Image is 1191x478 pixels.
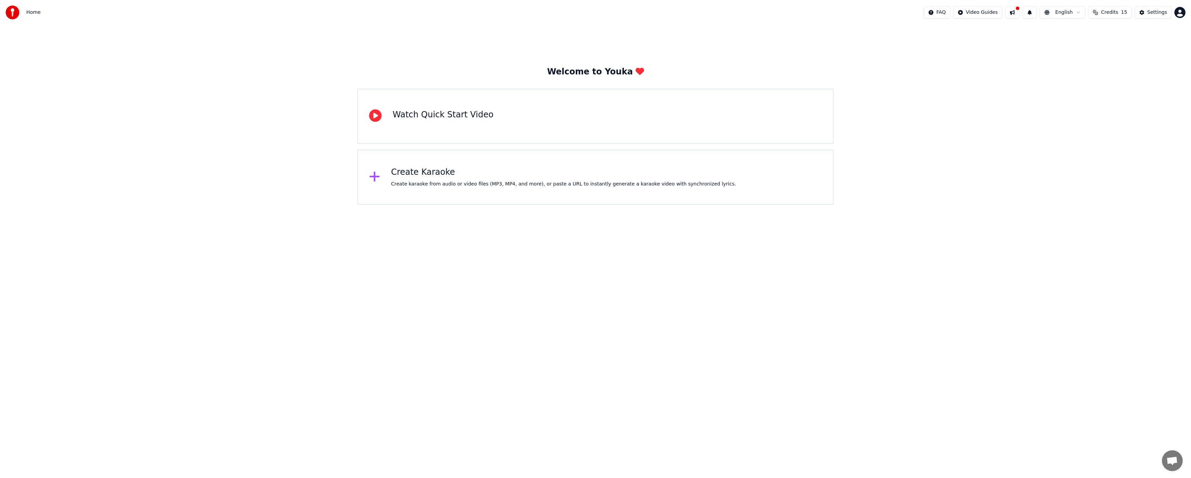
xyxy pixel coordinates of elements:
div: Settings [1147,9,1167,16]
div: Welcome to Youka [547,66,644,78]
button: FAQ [924,6,950,19]
span: Home [26,9,41,16]
span: 15 [1121,9,1127,16]
div: Create Karaoke [391,167,736,178]
div: Create karaoke from audio or video files (MP3, MP4, and more), or paste a URL to instantly genera... [391,181,736,188]
nav: breadcrumb [26,9,41,16]
span: Credits [1101,9,1118,16]
div: Watch Quick Start Video [393,109,493,120]
div: Open de chat [1162,450,1183,471]
button: Settings [1135,6,1172,19]
img: youka [6,6,19,19]
button: Credits15 [1088,6,1131,19]
button: Video Guides [953,6,1002,19]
